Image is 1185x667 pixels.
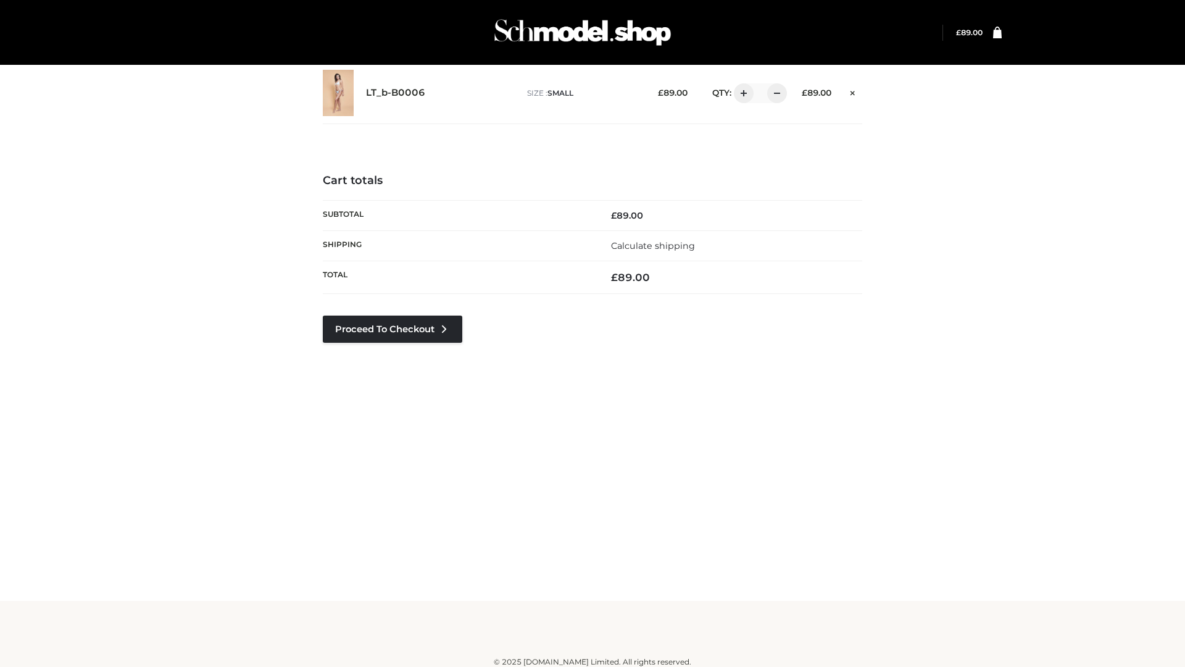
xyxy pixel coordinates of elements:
th: Subtotal [323,200,592,230]
span: £ [802,88,807,98]
div: QTY: [700,83,783,103]
img: Schmodel Admin 964 [490,8,675,57]
span: £ [611,271,618,283]
bdi: 89.00 [956,28,983,37]
span: £ [611,210,617,221]
bdi: 89.00 [611,271,650,283]
bdi: 89.00 [611,210,643,221]
a: Proceed to Checkout [323,316,462,343]
span: £ [658,88,663,98]
img: LT_b-B0006 - SMALL [323,70,354,116]
span: SMALL [547,88,573,98]
span: £ [956,28,961,37]
h4: Cart totals [323,174,862,188]
bdi: 89.00 [802,88,831,98]
a: Remove this item [844,83,862,99]
a: Calculate shipping [611,240,695,251]
a: LT_b-B0006 [366,87,425,99]
a: £89.00 [956,28,983,37]
th: Total [323,261,592,294]
bdi: 89.00 [658,88,688,98]
th: Shipping [323,230,592,261]
p: size : [527,88,639,99]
